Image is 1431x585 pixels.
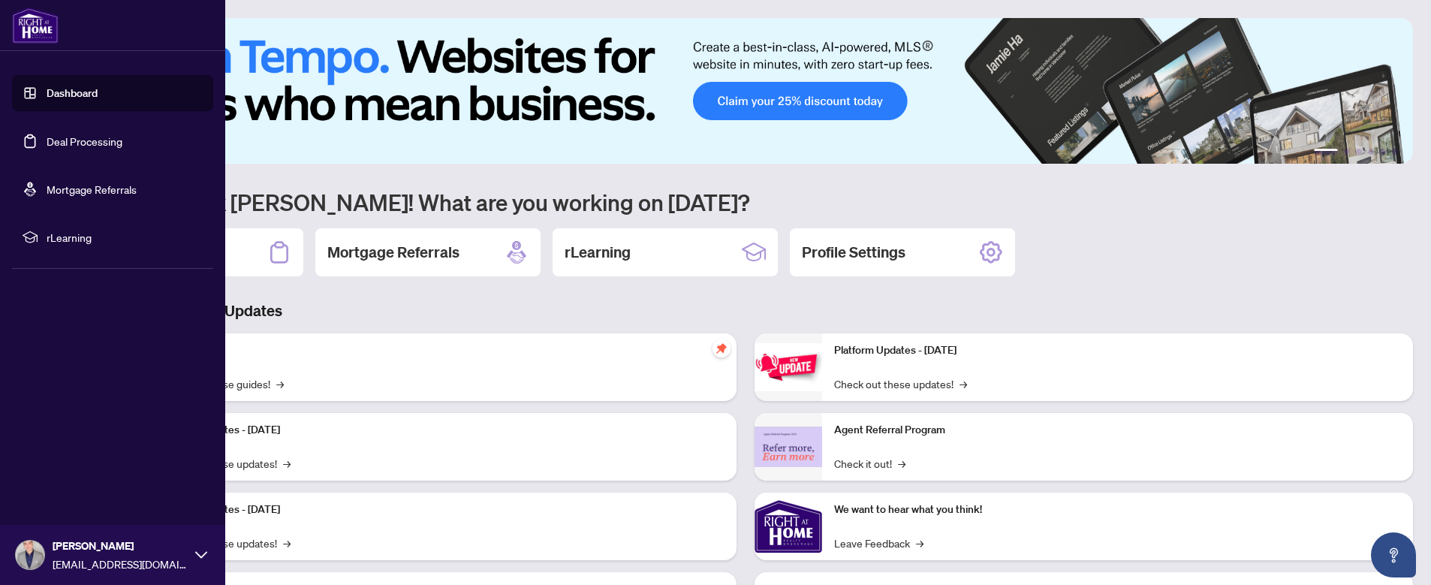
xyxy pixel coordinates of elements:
img: Profile Icon [16,541,44,569]
span: → [960,375,967,392]
h2: Profile Settings [802,242,905,263]
span: → [916,535,923,551]
a: Mortgage Referrals [47,182,137,196]
h1: Welcome back [PERSON_NAME]! What are you working on [DATE]? [78,188,1413,216]
a: Check it out!→ [834,455,905,472]
p: We want to hear what you think! [834,502,1401,518]
a: Check out these updates!→ [834,375,967,392]
span: rLearning [47,229,203,246]
button: 5 [1380,149,1386,155]
h2: rLearning [565,242,631,263]
h2: Mortgage Referrals [327,242,459,263]
img: logo [12,8,59,44]
a: Leave Feedback→ [834,535,923,551]
a: Deal Processing [47,134,122,148]
button: 1 [1314,149,1338,155]
h3: Brokerage & Industry Updates [78,300,1413,321]
img: Platform Updates - June 23, 2025 [755,343,822,391]
button: 6 [1392,149,1398,155]
span: → [283,455,291,472]
p: Platform Updates - [DATE] [834,342,1401,359]
img: Agent Referral Program [755,427,822,468]
p: Agent Referral Program [834,422,1401,439]
p: Platform Updates - [DATE] [158,502,725,518]
p: Platform Updates - [DATE] [158,422,725,439]
span: → [276,375,284,392]
p: Self-Help [158,342,725,359]
img: We want to hear what you think! [755,493,822,560]
button: 4 [1368,149,1374,155]
span: → [898,455,905,472]
button: Open asap [1371,532,1416,577]
img: Slide 0 [78,18,1413,164]
a: Dashboard [47,86,98,100]
span: [EMAIL_ADDRESS][DOMAIN_NAME] [53,556,188,572]
span: pushpin [712,339,731,357]
span: → [283,535,291,551]
button: 2 [1344,149,1350,155]
button: 3 [1356,149,1362,155]
span: [PERSON_NAME] [53,538,188,554]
